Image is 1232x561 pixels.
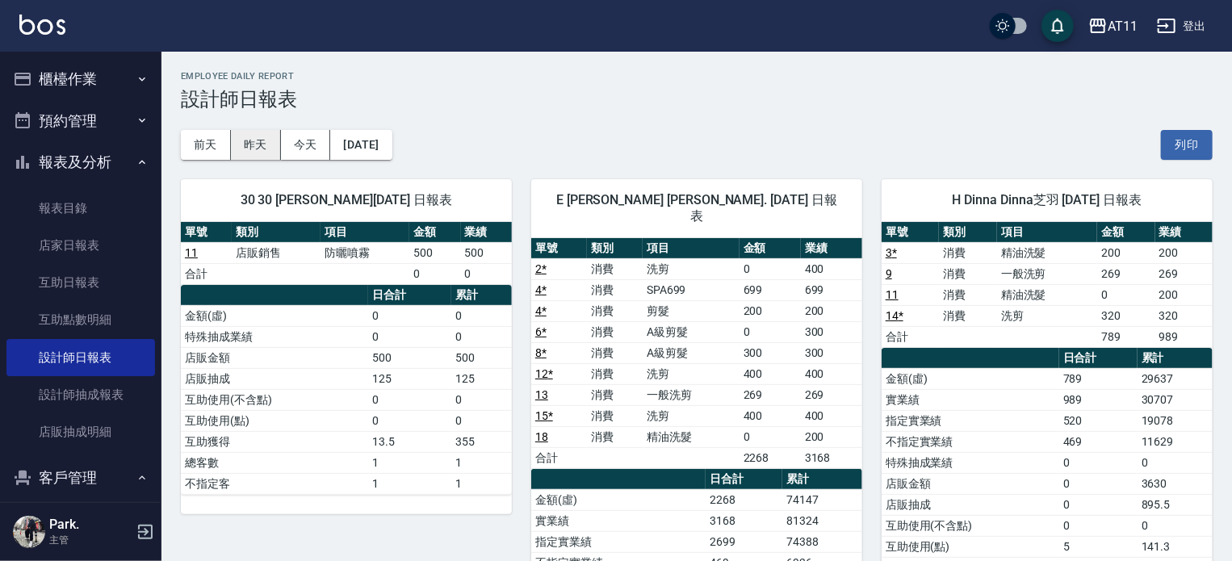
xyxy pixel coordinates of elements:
td: 一般洗剪 [643,384,740,405]
th: 業績 [801,238,862,259]
td: 實業績 [531,510,706,531]
td: 200 [801,300,862,321]
td: 30707 [1138,389,1213,410]
td: 74388 [782,531,862,552]
td: 0 [451,305,512,326]
h2: Employee Daily Report [181,71,1213,82]
th: 項目 [997,222,1097,243]
td: 2268 [706,489,782,510]
td: 0 [451,326,512,347]
th: 日合計 [706,469,782,490]
td: 洗剪 [997,305,1097,326]
td: 指定實業績 [882,410,1059,431]
td: 3168 [801,447,862,468]
td: 互助使用(點) [181,410,368,431]
td: 5 [1059,536,1138,557]
td: 消費 [587,384,643,405]
td: 789 [1097,326,1154,347]
th: 金額 [1097,222,1154,243]
td: 200 [801,426,862,447]
td: 互助使用(不含點) [181,389,368,410]
td: 互助獲得 [181,431,368,452]
td: 消費 [587,300,643,321]
td: 699 [740,279,801,300]
a: 報表目錄 [6,190,155,227]
button: save [1041,10,1074,42]
th: 項目 [321,222,409,243]
button: 昨天 [231,130,281,160]
td: 消費 [587,363,643,384]
td: 300 [801,342,862,363]
td: 合計 [531,447,587,468]
td: 消費 [587,426,643,447]
td: 精油洗髮 [997,242,1097,263]
td: 消費 [587,405,643,426]
th: 累計 [782,469,862,490]
td: 355 [451,431,512,452]
td: 1 [451,452,512,473]
table: a dense table [531,238,862,469]
td: 防曬噴霧 [321,242,409,263]
td: 實業績 [882,389,1059,410]
td: 金額(虛) [181,305,368,326]
th: 累計 [1138,348,1213,369]
a: 設計師日報表 [6,339,155,376]
td: 金額(虛) [882,368,1059,389]
td: 洗剪 [643,258,740,279]
th: 項目 [643,238,740,259]
th: 日合計 [368,285,451,306]
p: 主管 [49,533,132,547]
td: 消費 [939,242,996,263]
button: 報表及分析 [6,141,155,183]
td: 500 [368,347,451,368]
td: 699 [801,279,862,300]
td: 300 [801,321,862,342]
td: 店販金額 [882,473,1059,494]
td: 81324 [782,510,862,531]
td: 0 [1059,473,1138,494]
td: 0 [740,426,801,447]
th: 類別 [232,222,321,243]
td: 0 [740,258,801,279]
table: a dense table [181,285,512,495]
td: 989 [1059,389,1138,410]
td: 店販抽成 [181,368,368,389]
td: 2268 [740,447,801,468]
a: 互助日報表 [6,264,155,301]
td: 269 [801,384,862,405]
td: 19078 [1138,410,1213,431]
button: 預約管理 [6,100,155,142]
td: 400 [740,405,801,426]
button: 登出 [1150,11,1213,41]
th: 業績 [1155,222,1213,243]
td: 互助使用(點) [882,536,1059,557]
h5: Park. [49,517,132,533]
td: A級剪髮 [643,321,740,342]
td: 500 [461,242,512,263]
td: 消費 [587,321,643,342]
td: 0 [451,389,512,410]
td: 0 [368,305,451,326]
td: 互助使用(不含點) [882,515,1059,536]
td: 消費 [587,279,643,300]
td: 200 [1155,242,1213,263]
span: H Dinna Dinna芝羽 [DATE] 日報表 [901,192,1193,208]
button: [DATE] [330,130,392,160]
td: 0 [1059,515,1138,536]
a: 13 [535,388,548,401]
td: 精油洗髮 [997,284,1097,305]
td: 0 [740,321,801,342]
td: 特殊抽成業績 [882,452,1059,473]
td: 29637 [1138,368,1213,389]
td: 400 [801,258,862,279]
td: 洗剪 [643,363,740,384]
td: 11629 [1138,431,1213,452]
td: 0 [368,326,451,347]
td: 1 [368,452,451,473]
th: 日合計 [1059,348,1138,369]
th: 金額 [409,222,460,243]
td: 0 [368,410,451,431]
td: 989 [1155,326,1213,347]
th: 單號 [531,238,587,259]
div: AT11 [1108,16,1138,36]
